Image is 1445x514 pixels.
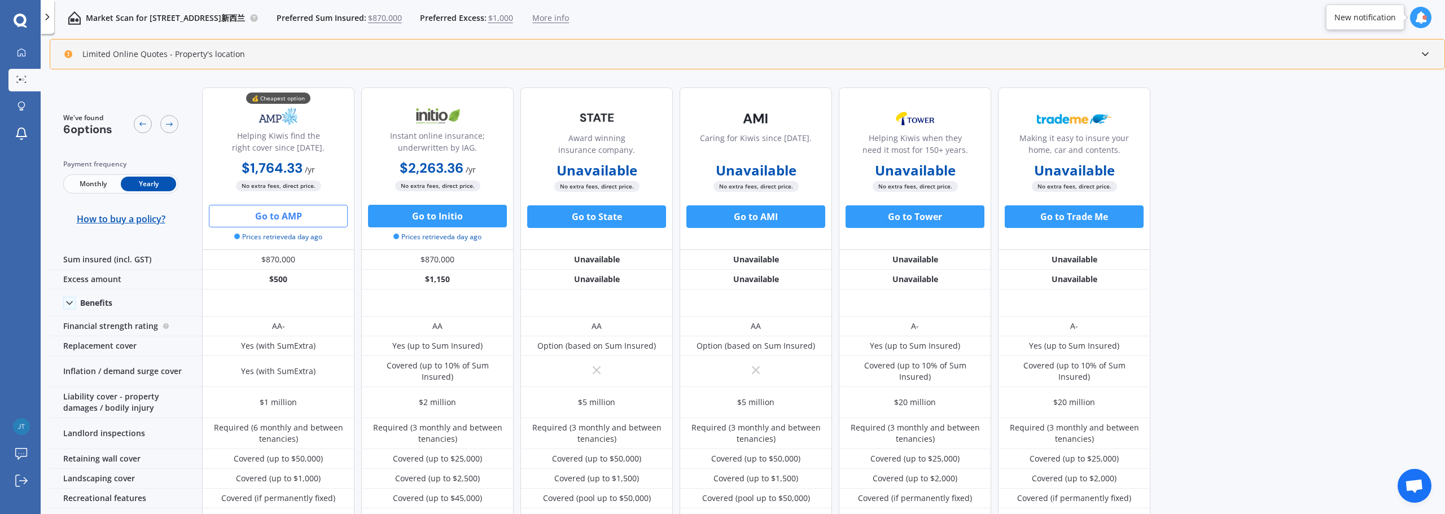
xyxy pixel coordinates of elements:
[371,130,504,158] div: Instant online insurance; underwritten by IAG.
[1032,473,1116,484] div: Covered (up to $2,000)
[393,493,482,504] div: Covered (up to $45,000)
[13,418,30,435] img: 76b97b5c11cf4446983efeaf729126ab
[878,104,952,133] img: Tower.webp
[370,360,505,383] div: Covered (up to 10% of Sum Insured)
[395,473,480,484] div: Covered (up to $2,500)
[737,397,774,408] div: $5 million
[202,250,354,270] div: $870,000
[305,164,315,175] span: / yr
[209,205,348,227] button: Go to AMP
[50,418,202,449] div: Landlord inspections
[80,298,112,308] div: Benefits
[557,165,637,176] b: Unavailable
[361,270,514,289] div: $1,150
[236,473,321,484] div: Covered (up to $1,000)
[697,340,815,352] div: Option (based on Sum Insured)
[393,453,482,464] div: Covered (up to $25,000)
[543,493,651,504] div: Covered (pool up to $50,000)
[520,250,673,270] div: Unavailable
[870,340,960,352] div: Yes (up to Sum Insured)
[529,422,664,445] div: Required (3 monthly and between tenancies)
[875,165,956,176] b: Unavailable
[277,12,366,24] span: Preferred Sum Insured:
[848,132,982,160] div: Helping Kiwis when they need it most for 150+ years.
[686,205,825,228] button: Go to AMI
[50,270,202,289] div: Excess amount
[361,250,514,270] div: $870,000
[63,113,112,123] span: We've found
[716,165,796,176] b: Unavailable
[998,270,1150,289] div: Unavailable
[911,320,919,332] div: A-
[527,205,666,228] button: Go to State
[420,12,487,24] span: Preferred Excess:
[1053,397,1095,408] div: $20 million
[246,93,310,104] div: 💰 Cheapest option
[870,453,960,464] div: Covered (up to $25,000)
[241,366,316,377] div: Yes (with SumExtra)
[50,489,202,508] div: Recreational features
[63,159,178,170] div: Payment frequency
[532,12,569,24] span: More info
[537,340,656,352] div: Option (based on Sum Insured)
[1398,469,1431,503] div: Open chat
[520,270,673,289] div: Unavailable
[68,11,81,25] img: home-and-contents.b802091223b8502ef2dd.svg
[1017,493,1131,504] div: Covered (if permanently fixed)
[466,164,476,175] span: / yr
[432,320,443,332] div: AA
[234,232,322,242] span: Prices retrieved a day ago
[839,270,991,289] div: Unavailable
[370,422,505,445] div: Required (3 monthly and between tenancies)
[1034,165,1115,176] b: Unavailable
[1029,340,1119,352] div: Yes (up to Sum Insured)
[241,340,316,352] div: Yes (with SumExtra)
[751,320,761,332] div: AA
[554,473,639,484] div: Covered (up to $1,500)
[77,213,165,225] span: How to buy a policy?
[400,102,475,130] img: Initio.webp
[260,397,297,408] div: $1 million
[530,132,663,160] div: Award winning insurance company.
[559,104,634,131] img: State-text-1.webp
[711,453,800,464] div: Covered (up to $50,000)
[1070,320,1078,332] div: A-
[839,250,991,270] div: Unavailable
[393,232,481,242] span: Prices retrieved a day ago
[847,422,983,445] div: Required (3 monthly and between tenancies)
[998,250,1150,270] div: Unavailable
[1334,12,1396,23] div: New notification
[894,397,936,408] div: $20 million
[86,12,245,24] p: Market Scan for [STREET_ADDRESS]新西兰
[680,270,832,289] div: Unavailable
[702,493,810,504] div: Covered (pool up to $50,000)
[592,320,602,332] div: AA
[50,449,202,469] div: Retaining wall cover
[395,181,480,191] span: No extra fees, direct price.
[65,177,121,191] span: Monthly
[64,49,245,60] div: Limited Online Quotes - Property's location
[1005,205,1144,228] button: Go to Trade Me
[221,493,335,504] div: Covered (if permanently fixed)
[212,130,345,158] div: Helping Kiwis find the right cover since [DATE].
[713,473,798,484] div: Covered (up to $1,500)
[50,356,202,387] div: Inflation / demand surge cover
[1008,132,1141,160] div: Making it easy to insure your home, car and contents.
[1037,104,1111,133] img: Trademe.webp
[211,422,346,445] div: Required (6 monthly and between tenancies)
[1032,181,1117,192] span: No extra fees, direct price.
[1030,453,1119,464] div: Covered (up to $25,000)
[552,453,641,464] div: Covered (up to $50,000)
[419,397,456,408] div: $2 million
[50,317,202,336] div: Financial strength rating
[241,102,316,130] img: AMP.webp
[873,181,958,192] span: No extra fees, direct price.
[578,397,615,408] div: $5 million
[846,205,984,228] button: Go to Tower
[719,104,793,133] img: AMI-text-1.webp
[50,250,202,270] div: Sum insured (incl. GST)
[202,270,354,289] div: $500
[713,181,799,192] span: No extra fees, direct price.
[858,493,972,504] div: Covered (if permanently fixed)
[368,12,402,24] span: $870,000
